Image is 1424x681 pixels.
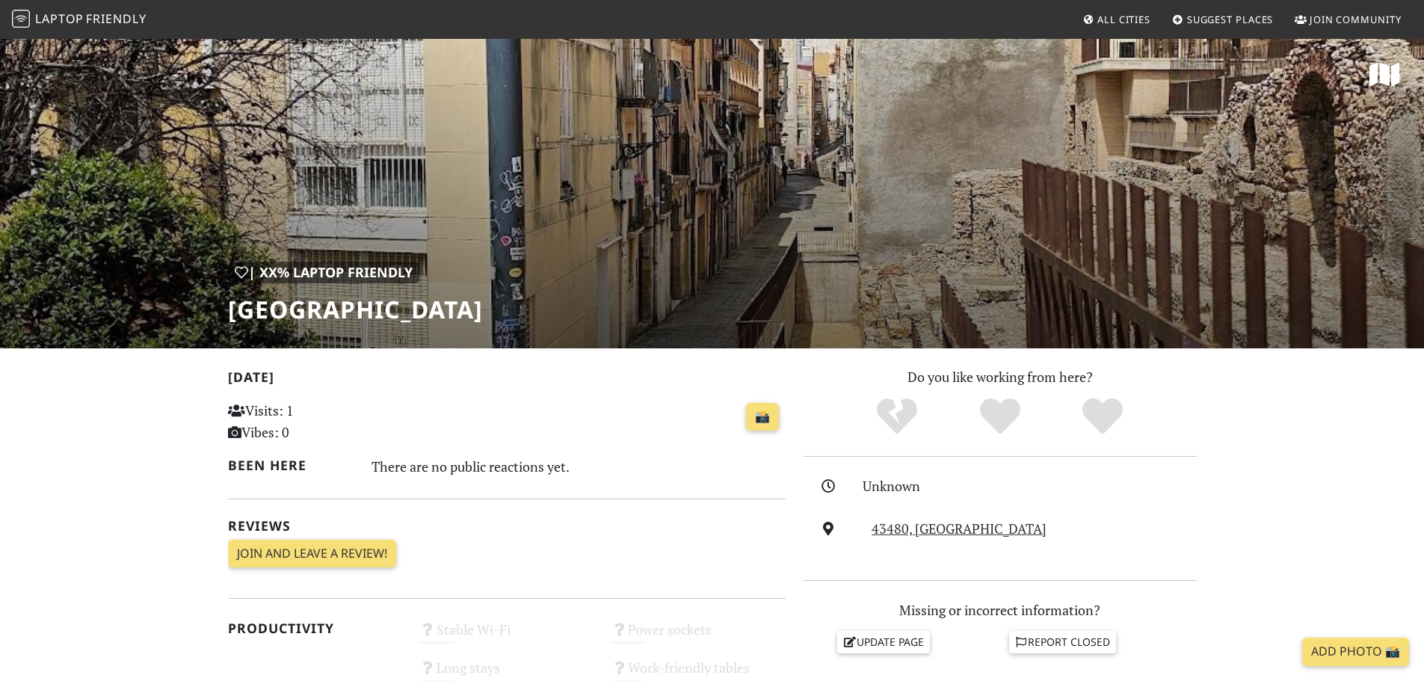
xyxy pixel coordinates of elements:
div: Definitely! [1051,396,1154,437]
a: Join and leave a review! [228,540,396,568]
h2: Productivity [228,620,402,636]
span: Laptop [35,10,84,27]
a: 43480, [GEOGRAPHIC_DATA] [872,520,1047,537]
span: Suggest Places [1187,13,1274,26]
div: Yes [949,396,1052,437]
div: | XX% Laptop Friendly [228,262,419,283]
span: All Cities [1097,13,1150,26]
a: Join Community [1289,6,1408,33]
div: Unknown [863,475,1205,497]
span: Friendly [86,10,146,27]
p: Visits: 1 Vibes: 0 [228,400,402,443]
a: Add Photo 📸 [1302,638,1409,666]
p: Do you like working from here? [804,366,1197,388]
a: Suggest Places [1166,6,1280,33]
h1: [GEOGRAPHIC_DATA] [228,295,483,324]
h2: Reviews [228,518,786,534]
a: LaptopFriendly LaptopFriendly [12,7,147,33]
p: Missing or incorrect information? [804,600,1197,621]
div: There are no public reactions yet. [372,454,786,478]
a: 📸 [746,403,779,431]
div: Stable Wi-Fi [410,617,602,656]
a: All Cities [1076,6,1156,33]
div: Power sockets [602,617,795,656]
a: Update page [837,631,930,653]
a: Report closed [1009,631,1117,653]
h2: [DATE] [228,369,786,391]
img: LaptopFriendly [12,10,30,28]
span: Join Community [1310,13,1402,26]
h2: Been here [228,457,354,473]
div: No [845,396,949,437]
